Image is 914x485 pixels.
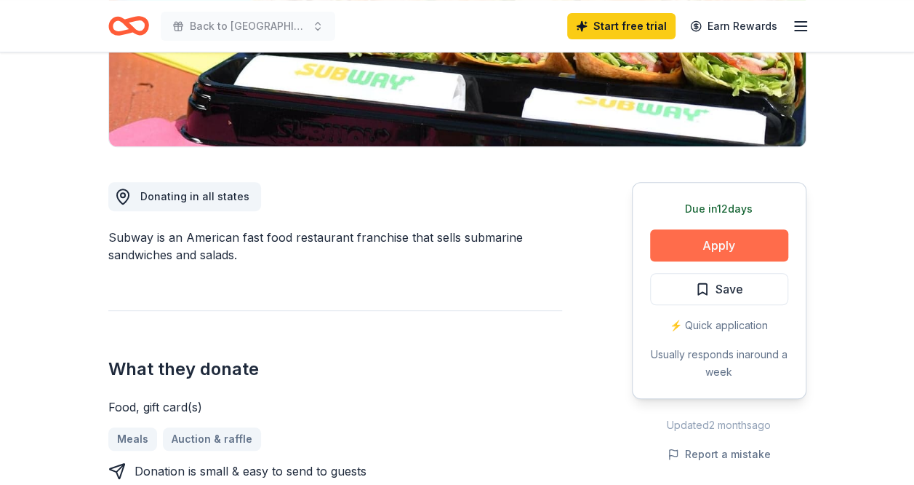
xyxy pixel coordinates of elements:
[650,200,788,218] div: Due in 12 days
[650,346,788,381] div: Usually responds in around a week
[668,446,771,463] button: Report a mistake
[163,427,261,451] a: Auction & raffle
[567,13,676,39] a: Start free trial
[650,229,788,261] button: Apply
[650,317,788,334] div: ⚡️ Quick application
[161,12,335,41] button: Back to [GEOGRAPHIC_DATA]
[650,273,788,305] button: Save
[632,417,806,434] div: Updated 2 months ago
[190,17,306,35] span: Back to [GEOGRAPHIC_DATA]
[108,9,149,43] a: Home
[135,462,366,480] div: Donation is small & easy to send to guests
[108,398,562,416] div: Food, gift card(s)
[108,229,562,264] div: Subway is an American fast food restaurant franchise that sells submarine sandwiches and salads.
[108,358,562,381] h2: What they donate
[108,427,157,451] a: Meals
[681,13,786,39] a: Earn Rewards
[140,190,249,202] span: Donating in all states
[715,280,743,299] span: Save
